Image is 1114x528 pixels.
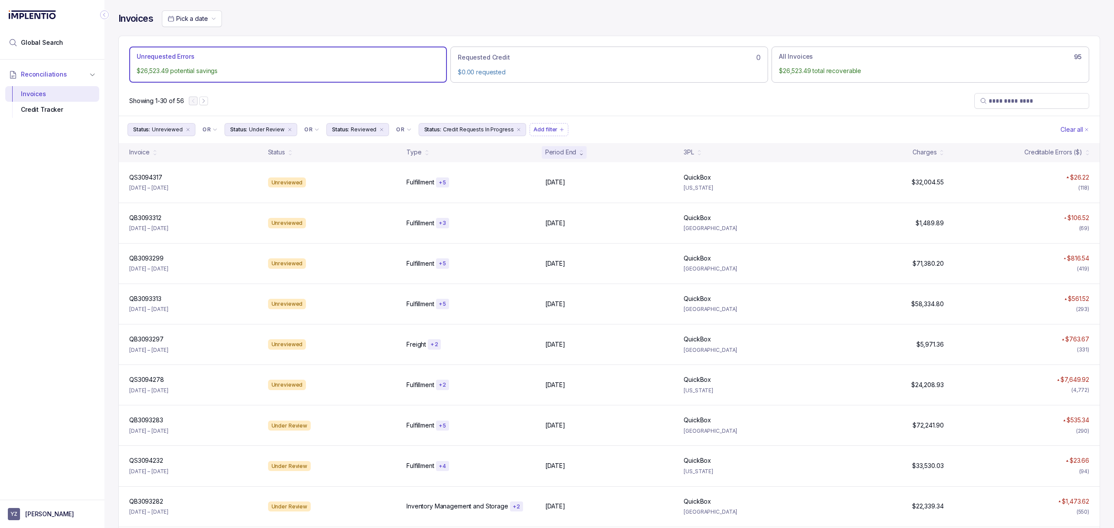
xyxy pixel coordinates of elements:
[1058,500,1061,502] img: red pointer upwards
[913,148,936,157] div: Charges
[1070,173,1089,182] p: $26.22
[779,52,813,61] p: All Invoices
[21,70,67,79] span: Reconciliations
[129,47,1089,82] ul: Action Tab Group
[406,381,434,389] p: Fulfillment
[684,214,711,222] p: QuickBox
[912,461,944,470] p: $33,530.03
[326,123,389,136] button: Filter Chip Reviewed
[5,65,99,84] button: Reconciliations
[684,305,812,314] p: [GEOGRAPHIC_DATA]
[1066,460,1068,462] img: red pointer upwards
[684,173,711,182] p: QuickBox
[351,125,376,134] p: Reviewed
[1060,375,1089,384] p: $7,649.92
[1079,467,1090,476] div: (94)
[286,126,293,133] div: remove content
[396,126,411,133] li: Filter Chip Connector undefined
[443,125,514,134] p: Credit Requests In Progress
[1062,497,1089,506] p: $1,473.62
[911,381,944,389] p: $24,208.93
[8,508,20,520] span: User initials
[458,53,510,62] p: Requested Credit
[129,335,164,344] p: QB3093297
[393,124,415,136] button: Filter Chip Connector undefined
[129,97,184,105] div: Remaining page entries
[684,427,812,435] p: [GEOGRAPHIC_DATA]
[684,148,694,157] div: 3PL
[458,52,761,63] div: 0
[202,126,218,133] li: Filter Chip Connector undefined
[268,461,311,471] div: Under Review
[185,126,191,133] div: remove content
[5,84,99,120] div: Reconciliations
[1064,257,1066,260] img: red pointer upwards
[684,264,812,273] p: [GEOGRAPHIC_DATA]
[12,102,92,117] div: Credit Tracker
[406,259,434,268] p: Fulfillment
[1076,427,1089,435] div: (290)
[530,123,568,136] li: Filter Chip Add filter
[545,300,565,308] p: [DATE]
[684,375,711,384] p: QuickBox
[684,508,812,516] p: [GEOGRAPHIC_DATA]
[515,126,522,133] div: remove content
[684,346,812,354] p: [GEOGRAPHIC_DATA]
[406,461,434,470] p: Fulfillment
[199,124,221,136] button: Filter Chip Connector undefined
[545,381,565,389] p: [DATE]
[439,260,446,267] p: + 5
[1064,217,1067,219] img: red pointer upwards
[1077,264,1089,273] div: (419)
[133,125,150,134] p: Status:
[1070,456,1089,465] p: $23.66
[129,184,168,192] p: [DATE] – [DATE]
[684,416,711,424] p: QuickBox
[129,508,168,516] p: [DATE] – [DATE]
[545,502,565,511] p: [DATE]
[406,502,508,511] p: Inventory Management and Storage
[25,510,74,518] p: [PERSON_NAME]
[1077,345,1089,354] div: (331)
[458,68,761,77] p: $0.00 requested
[424,125,441,134] p: Status:
[1067,254,1089,263] p: $816.54
[99,10,110,20] div: Collapse Icon
[1064,298,1067,300] img: red pointer upwards
[684,497,711,506] p: QuickBox
[1067,416,1089,424] p: $535.34
[545,461,565,470] p: [DATE]
[916,219,944,227] p: $1,489.89
[545,219,565,227] p: [DATE]
[1060,125,1083,134] p: Clear all
[129,148,150,157] div: Invoice
[129,497,163,506] p: QB3093282
[1076,305,1089,314] div: (293)
[230,125,247,134] p: Status:
[439,301,446,307] p: + 5
[684,467,812,476] p: [US_STATE]
[1062,338,1064,341] img: red pointer upwards
[1077,508,1089,516] div: (550)
[1078,184,1089,192] div: (118)
[1057,379,1060,381] img: red pointer upwards
[779,67,1082,75] p: $26,523.49 total recoverable
[199,97,208,105] button: Next Page
[439,381,446,388] p: + 2
[545,178,565,187] p: [DATE]
[129,467,168,476] p: [DATE] – [DATE]
[268,421,311,431] div: Under Review
[162,10,222,27] button: Date Range Picker
[168,14,208,23] search: Date Range Picker
[129,427,168,435] p: [DATE] – [DATE]
[406,421,434,430] p: Fulfillment
[137,52,194,61] p: Unrequested Errors
[406,148,421,157] div: Type
[304,126,312,133] p: OR
[129,456,163,465] p: QS3094232
[1065,335,1089,344] p: $763.67
[304,126,319,133] li: Filter Chip Connector undefined
[249,125,285,134] p: Under Review
[128,123,1059,136] ul: Filter Group
[439,220,446,227] p: + 3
